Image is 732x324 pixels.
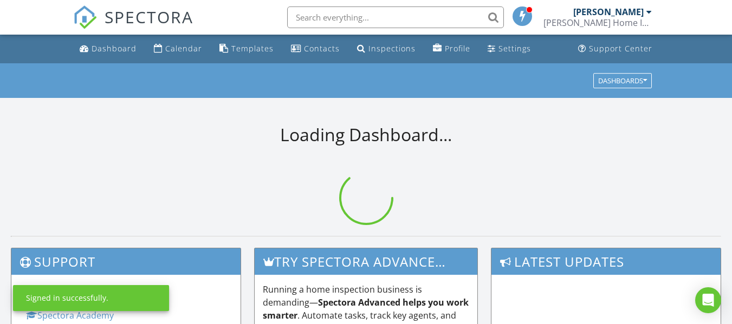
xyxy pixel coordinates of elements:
[543,17,652,28] div: Nestor Home Inspections
[26,309,114,321] a: Spectora Academy
[105,5,193,28] span: SPECTORA
[491,248,721,275] h3: Latest Updates
[92,43,137,54] div: Dashboard
[231,43,274,54] div: Templates
[150,39,206,59] a: Calendar
[75,39,141,59] a: Dashboard
[26,293,108,303] div: Signed in successfully.
[589,43,652,54] div: Support Center
[445,43,470,54] div: Profile
[574,39,657,59] a: Support Center
[255,248,477,275] h3: Try spectora advanced [DATE]
[695,287,721,313] div: Open Intercom Messenger
[304,43,340,54] div: Contacts
[598,77,647,84] div: Dashboards
[11,248,241,275] h3: Support
[483,39,535,59] a: Settings
[215,39,278,59] a: Templates
[73,15,193,37] a: SPECTORA
[368,43,416,54] div: Inspections
[573,6,644,17] div: [PERSON_NAME]
[498,43,531,54] div: Settings
[287,6,504,28] input: Search everything...
[165,43,202,54] div: Calendar
[73,5,97,29] img: The Best Home Inspection Software - Spectora
[287,39,344,59] a: Contacts
[429,39,475,59] a: Company Profile
[26,283,60,295] strong: General
[593,73,652,88] button: Dashboards
[353,39,420,59] a: Inspections
[263,296,469,321] strong: Spectora Advanced helps you work smarter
